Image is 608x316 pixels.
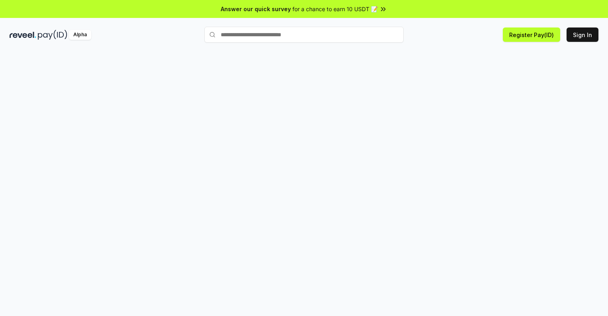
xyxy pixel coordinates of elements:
[38,30,67,40] img: pay_id
[292,5,378,13] span: for a chance to earn 10 USDT 📝
[567,27,598,42] button: Sign In
[69,30,91,40] div: Alpha
[221,5,291,13] span: Answer our quick survey
[10,30,36,40] img: reveel_dark
[503,27,560,42] button: Register Pay(ID)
